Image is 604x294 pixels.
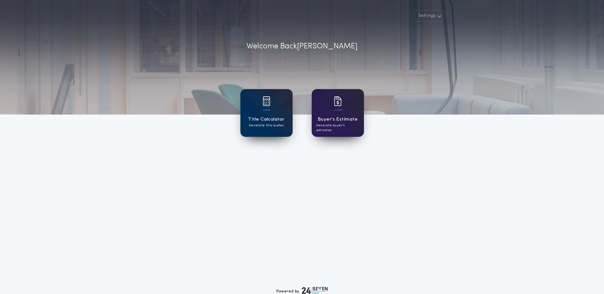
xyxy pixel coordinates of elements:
[334,96,342,106] img: card icon
[316,123,359,133] p: Generate buyer's estimates
[312,89,364,137] a: card iconBuyer's EstimateGenerate buyer's estimates
[318,116,358,123] h1: Buyer's Estimate
[249,123,284,128] p: Generate title quotes
[246,41,358,52] p: Welcome Back [PERSON_NAME]
[248,116,284,123] h1: Title Calculator
[414,10,444,22] button: Settings
[263,96,270,106] img: card icon
[240,89,293,137] a: card iconTitle CalculatorGenerate title quotes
